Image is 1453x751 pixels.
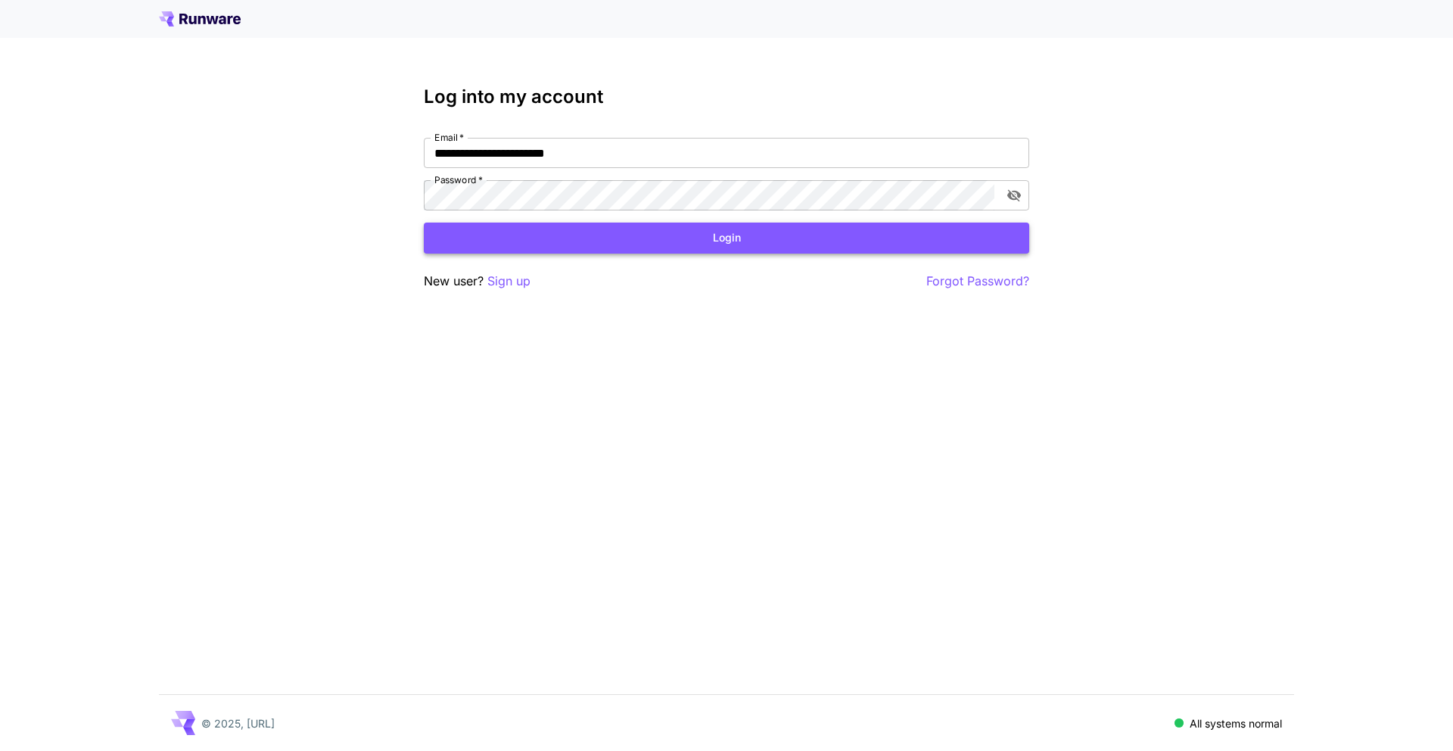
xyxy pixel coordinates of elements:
[1190,715,1282,731] p: All systems normal
[487,272,530,291] button: Sign up
[424,86,1029,108] h3: Log into my account
[434,131,464,144] label: Email
[1000,182,1028,209] button: toggle password visibility
[424,272,530,291] p: New user?
[201,715,275,731] p: © 2025, [URL]
[926,272,1029,291] button: Forgot Password?
[424,223,1029,254] button: Login
[434,173,483,186] label: Password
